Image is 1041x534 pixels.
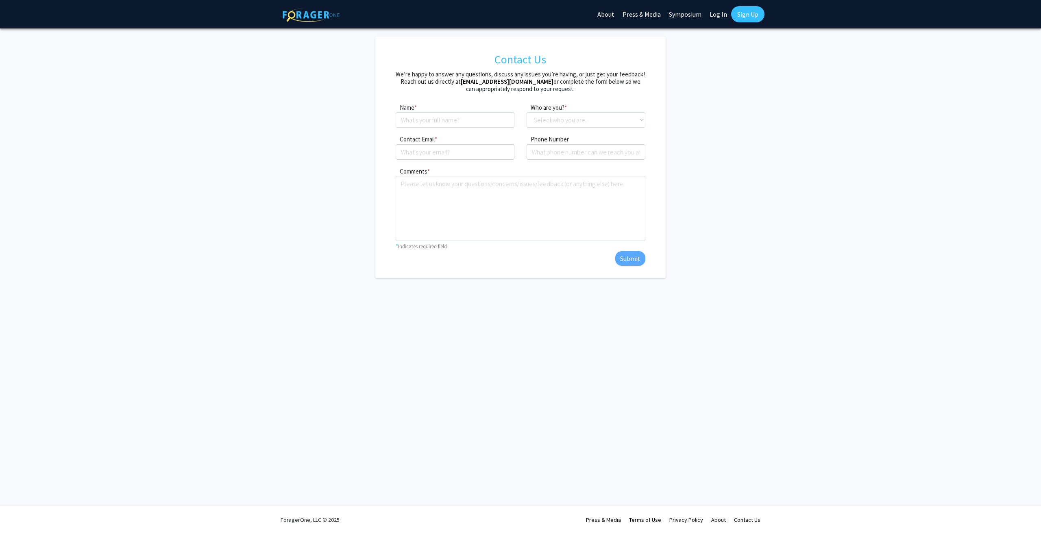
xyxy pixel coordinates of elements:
input: What phone number can we reach you at? [527,144,645,160]
iframe: Chat [6,497,35,528]
label: Contact Email [396,135,435,144]
a: Privacy Policy [669,516,703,523]
img: ForagerOne Logo [283,8,340,22]
a: About [711,516,726,523]
small: Indicates required field [398,243,447,250]
a: [EMAIL_ADDRESS][DOMAIN_NAME] [461,78,553,85]
a: Sign Up [731,6,764,22]
a: Contact Us [734,516,760,523]
input: What's your full name? [396,112,514,128]
h5: We’re happy to answer any questions, discuss any issues you’re having, or just get your feedback!... [396,71,645,93]
label: Comments [396,167,427,176]
input: What's your email? [396,144,514,160]
a: Press & Media [586,516,621,523]
label: Phone Number [527,135,569,144]
h1: Contact Us [396,49,645,71]
label: Name [396,103,414,113]
a: Terms of Use [629,516,661,523]
label: Who are you? [527,103,564,113]
div: ForagerOne, LLC © 2025 [281,506,340,534]
button: Submit [615,251,645,266]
